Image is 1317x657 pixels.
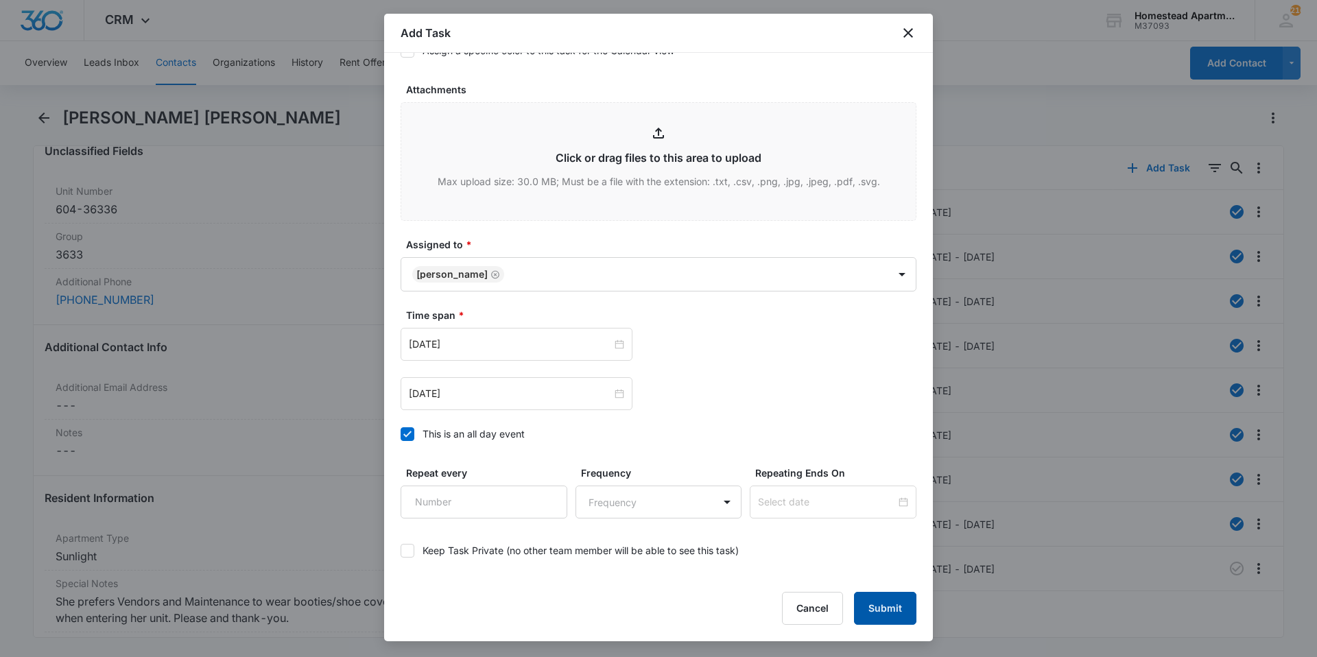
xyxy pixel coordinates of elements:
[409,337,612,352] input: Oct 15, 2025
[758,494,896,510] input: Select date
[900,25,916,41] button: close
[782,592,843,625] button: Cancel
[755,466,922,480] label: Repeating Ends On
[423,427,525,441] div: This is an all day event
[488,270,500,279] div: Remove Carlos Fierro
[406,82,922,97] label: Attachments
[423,543,739,558] div: Keep Task Private (no other team member will be able to see this task)
[401,486,567,518] input: Number
[406,308,922,322] label: Time span
[406,466,573,480] label: Repeat every
[854,592,916,625] button: Submit
[406,237,922,252] label: Assigned to
[416,270,488,279] div: [PERSON_NAME]
[581,466,748,480] label: Frequency
[401,25,451,41] h1: Add Task
[409,386,612,401] input: Oct 17, 2025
